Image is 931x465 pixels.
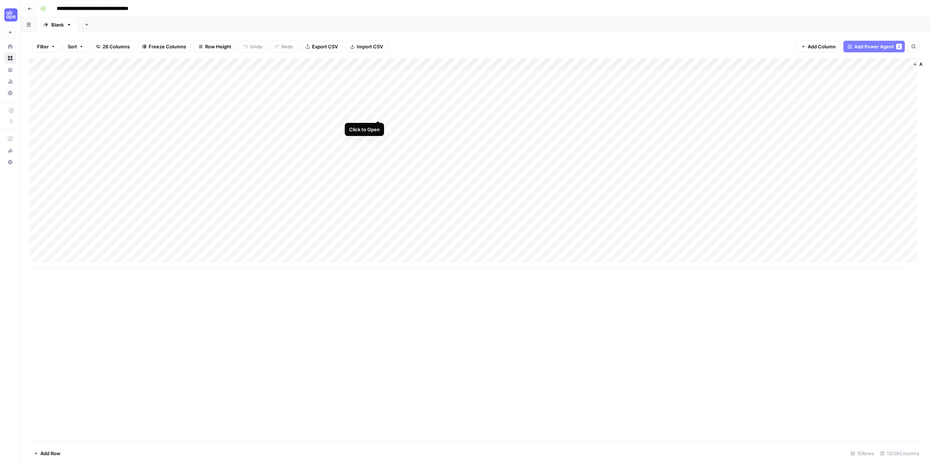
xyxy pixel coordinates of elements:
[4,64,16,76] a: Your Data
[29,448,65,459] button: Add Row
[205,43,231,50] span: Row Height
[40,450,60,457] span: Add Row
[854,43,894,50] span: Add Power Agent
[149,43,186,50] span: Freeze Columns
[4,6,16,24] button: Workspace: Cohort 4
[5,145,16,156] div: What's new?
[194,41,236,52] button: Row Height
[349,126,380,133] div: Click to Open
[250,43,263,50] span: Undo
[68,43,77,50] span: Sort
[796,41,840,52] button: Add Column
[37,17,78,32] a: Blank
[4,8,17,21] img: Cohort 4 Logo
[4,52,16,64] a: Browse
[843,41,905,52] button: Add Power Agent2
[4,87,16,99] a: Settings
[877,448,922,459] div: 13/26 Columns
[848,448,877,459] div: 15 Rows
[357,43,383,50] span: Import CSV
[4,145,16,156] button: What's new?
[270,41,298,52] button: Redo
[51,21,64,28] div: Blank
[898,44,900,49] span: 2
[239,41,267,52] button: Undo
[4,133,16,145] a: AirOps Academy
[137,41,191,52] button: Freeze Columns
[312,43,338,50] span: Export CSV
[896,44,902,49] div: 2
[4,156,16,168] button: Help + Support
[301,41,343,52] button: Export CSV
[808,43,836,50] span: Add Column
[103,43,130,50] span: 26 Columns
[4,41,16,52] a: Home
[345,41,388,52] button: Import CSV
[63,41,88,52] button: Sort
[37,43,49,50] span: Filter
[91,41,135,52] button: 26 Columns
[4,76,16,87] a: Usage
[281,43,293,50] span: Redo
[32,41,60,52] button: Filter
